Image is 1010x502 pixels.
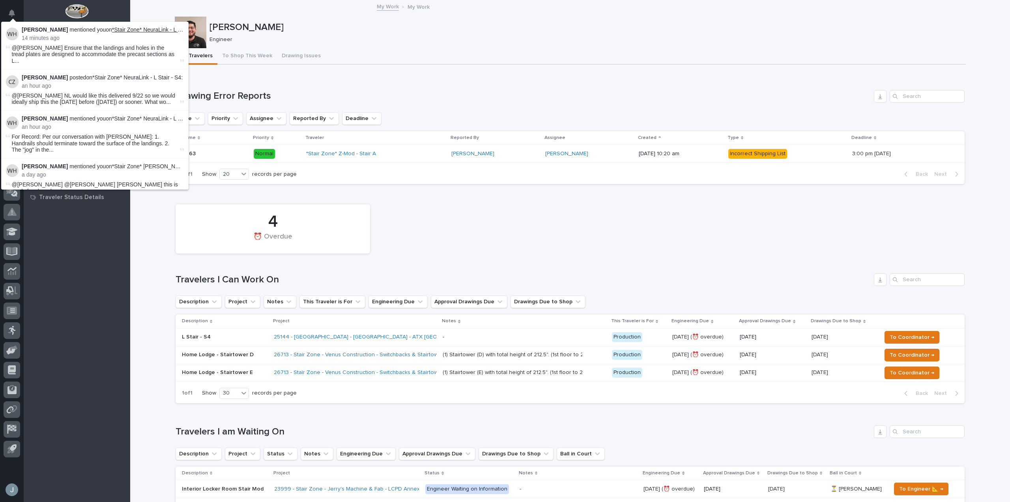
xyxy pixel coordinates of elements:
h1: Drawing Error Reports [176,90,871,102]
button: Drawings Due to Shop [511,295,585,308]
div: (1) Stairtower (E) with total height of 212.5". (1st floor to 2nd floor is 104" / 2nd floor to 3r... [443,369,581,376]
p: mentioned you on : [22,163,184,170]
span: Back [911,390,928,397]
p: [DATE] [812,350,830,358]
p: records per page [252,390,297,397]
p: [DATE] (⏰ overdue) [643,484,696,493]
p: Show [202,390,216,397]
button: Deadline [342,112,382,125]
span: @[PERSON_NAME] NL would like this delivered 9/22 so we would ideally ship this the [DATE] before ... [12,92,178,106]
p: This Traveler is For [611,317,654,325]
p: L Stair - S4 [182,334,267,340]
p: Project [273,317,290,325]
button: Next [931,171,965,178]
p: Description [182,317,208,325]
img: Wynne Hochstetler [6,117,19,129]
button: Project [225,295,260,308]
p: 14 minutes ago [22,35,184,41]
button: To Engineer 📐 → [894,483,948,495]
p: 1 of 1 [176,384,199,403]
p: My Work [408,2,430,11]
button: Ball in Court [557,447,605,460]
div: - [443,334,444,340]
p: records per page [252,171,297,178]
input: Search [890,90,965,103]
p: mentioned you on : [22,115,184,122]
h1: Travelers I Can Work On [176,274,871,286]
p: Deadline [851,133,872,142]
a: *Stair Zone* NeuraLink - L Stair - S4 [112,115,201,122]
div: ⏰ Overdue [189,233,357,249]
p: a day ago [22,171,184,178]
button: Approval Drawings Due [431,295,507,308]
div: 4 [189,212,357,232]
p: Notes [519,469,533,478]
p: Reported By [451,133,479,142]
a: Traveler Status Details [24,191,130,203]
strong: [PERSON_NAME] [22,163,68,169]
p: [PERSON_NAME] [209,22,963,33]
tr: Interior Locker Room Stair ModInterior Locker Room Stair Mod 23999 - Stair Zone - Jerry's Machine... [176,480,965,498]
p: [DATE] [740,352,805,358]
tr: Home Lodge - Stairtower D26713 - Stair Zone - Venus Construction - Switchbacks & Stairtowers (1) ... [176,346,965,364]
button: Approval Drawings Due [399,447,475,460]
a: *Stair Zone* NeuraLink - L Stair - S4 [112,26,201,33]
a: 23999 - Stair Zone - Jerry's Machine & Fab - LCPD Annex [274,486,420,493]
button: Assignee [246,112,286,125]
img: Wynne Hochstetler [6,164,19,177]
p: Name [182,133,196,142]
p: an hour ago [22,124,184,130]
button: Status [264,447,297,460]
p: [DATE] [812,368,830,376]
p: mentioned you on : [22,26,184,33]
button: Engineering Due [368,295,428,308]
button: Type [176,112,205,125]
a: My Work [377,2,399,11]
button: To Coordinator → [885,331,939,344]
p: Engineering Due [643,469,680,478]
p: Show [202,171,216,178]
p: Interior Locker Room Stair Mod [182,484,265,493]
p: Drawings Due to Shop [811,317,861,325]
h1: Travelers I am Waiting On [176,426,871,438]
p: Home Lodge - Stairtower D [182,352,267,358]
button: users-avatar [4,481,20,498]
button: Back [898,390,931,397]
p: [DATE] [768,484,786,493]
p: Assignee [544,133,565,142]
p: [DATE] [812,332,830,340]
button: Description [176,447,222,460]
a: 26713 - Stair Zone - Venus Construction - Switchbacks & Stairtowers [274,369,446,376]
div: - [520,486,521,493]
button: Description [176,295,222,308]
button: Project [225,447,260,460]
a: *Stair Zone* NeuraLink - L Stair - S4 [92,74,181,81]
p: [DATE] [740,369,805,376]
div: Search [890,273,965,286]
button: Notes [301,447,333,460]
p: [DATE] [740,334,805,340]
tr: #963#963 Normal*Stair Zone* Z-Mod - Stair A [PERSON_NAME] [PERSON_NAME] [DATE] 10:20 amIncorrect ... [176,145,965,163]
div: Engineer Waiting on Information [425,484,509,494]
div: Production [612,332,642,342]
a: [PERSON_NAME] [451,150,494,157]
span: @[PERSON_NAME] @[PERSON_NAME] [PERSON_NAME] this is ready for shop drawings. [12,181,178,194]
a: 26713 - Stair Zone - Venus Construction - Switchbacks & Stairtowers [274,352,446,358]
strong: [PERSON_NAME] [22,115,68,122]
p: 3:00 pm [DATE] [852,149,892,157]
strong: [PERSON_NAME] [22,26,68,33]
img: Cole Ziegler [6,75,19,88]
span: To Engineer 📐 → [899,484,943,494]
p: [DATE] [704,486,762,493]
p: [DATE] (⏰ overdue) [672,352,733,358]
p: Traveler [305,133,324,142]
a: *Stair Zone* [PERSON_NAME] Sales - Straight Stair [112,163,241,169]
p: Approval Drawings Due [739,317,791,325]
img: Wynne Hochstetler [6,28,19,40]
p: Engineering Due [671,317,709,325]
span: For Record: Per our conversation with [PERSON_NAME]: 1. Handrails should terminate toward the sur... [12,133,178,153]
span: @[PERSON_NAME] Ensure that the landings and holes in the tread plates are designed to accommodate... [12,45,178,64]
p: Type [728,133,739,142]
span: Next [934,390,952,397]
tr: Home Lodge - Stairtower E26713 - Stair Zone - Venus Construction - Switchbacks & Stairtowers (1) ... [176,364,965,382]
